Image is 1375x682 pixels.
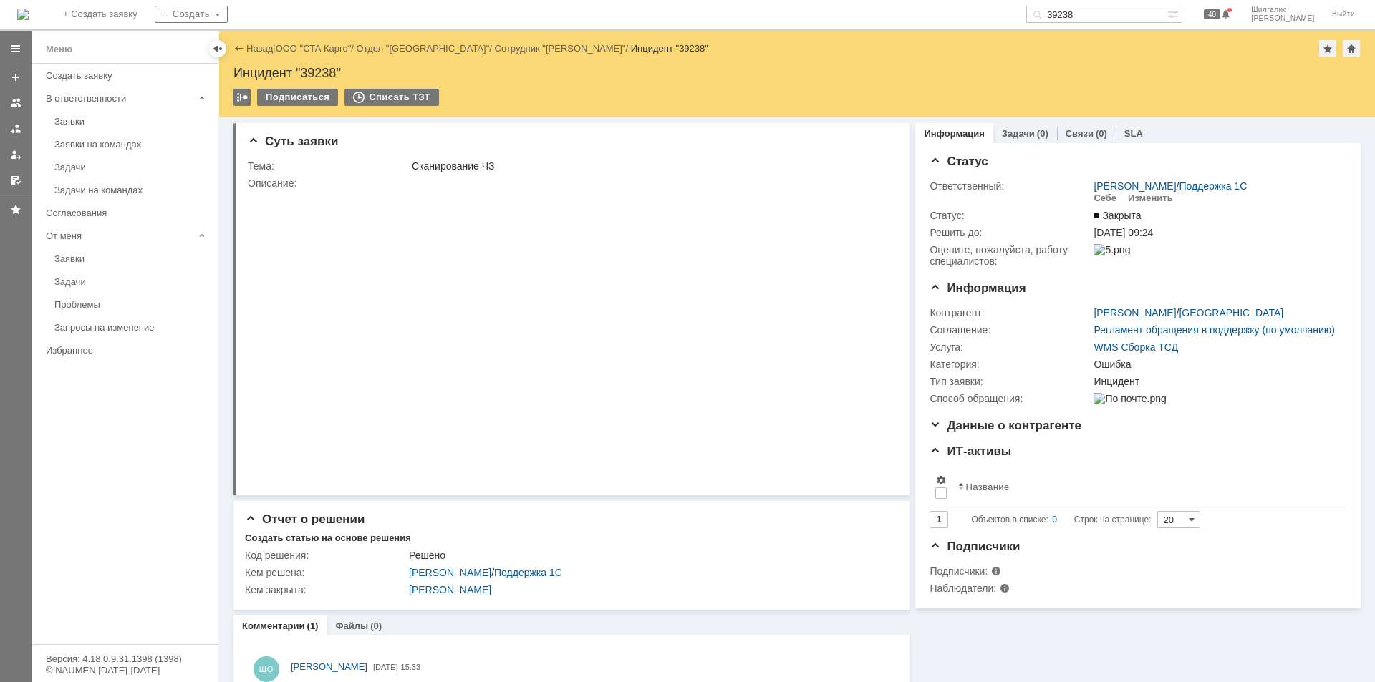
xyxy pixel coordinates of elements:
div: Избранное [46,345,193,356]
div: Категория: [930,359,1091,370]
div: Скрыть меню [209,40,226,57]
div: Код решения: [245,550,406,561]
a: Задачи на командах [49,179,215,201]
div: Тема: [248,160,409,172]
div: (0) [370,620,382,631]
a: [PERSON_NAME] [409,567,491,578]
div: Способ обращения: [930,393,1091,404]
div: (0) [1096,128,1107,139]
div: Тип заявки: [930,376,1091,387]
a: Информация [924,128,984,139]
span: Настройки [935,474,947,486]
div: / [495,43,631,54]
span: Закрыта [1094,210,1141,221]
div: Создать [155,6,228,23]
div: / [1094,307,1283,318]
div: Проблемы [54,299,209,310]
div: Инцидент [1094,376,1339,387]
span: [PERSON_NAME] [291,661,367,672]
div: Наблюдатели: [930,583,1074,594]
div: Создать заявку [46,70,209,81]
div: Задачи на командах [54,185,209,195]
div: Задачи [54,162,209,172]
a: Поддержка 1С [1179,180,1247,192]
div: Меню [46,41,72,58]
div: Подписчики: [930,565,1074,577]
a: Создать заявку [40,64,215,87]
span: Отчет о решении [245,512,365,526]
img: По почте.png [1094,393,1166,404]
a: Согласования [40,202,215,224]
span: Шилгалис [1251,6,1315,14]
span: Подписчики [930,540,1020,553]
div: Себе [1094,193,1116,204]
span: [DATE] [373,663,398,671]
div: В ответственности [46,93,193,104]
div: Заявки на командах [54,139,209,150]
div: 0 [1052,511,1057,528]
a: Файлы [335,620,368,631]
a: Связи [1066,128,1094,139]
a: Перейти на домашнюю страницу [17,9,29,20]
div: Соглашение: [930,324,1091,336]
a: ООО "СТА Карго" [276,43,352,54]
div: Сделать домашней страницей [1343,40,1360,57]
a: Назад [246,43,273,54]
a: Задачи [49,156,215,178]
div: / [357,43,495,54]
span: 40 [1204,9,1220,19]
div: Заявки [54,253,209,264]
div: Изменить [1128,193,1173,204]
div: Название [965,482,1009,492]
div: От меня [46,230,193,241]
span: Данные о контрагенте [930,419,1081,432]
div: Инцидент "39238" [233,66,1361,80]
div: Oцените, пожалуйста, работу специалистов: [930,244,1091,267]
a: [PERSON_NAME] [1094,180,1176,192]
div: Инцидент "39238" [631,43,708,54]
a: Проблемы [49,293,215,316]
div: Сканирование ЧЗ [412,160,889,172]
div: Создать статью на основе решения [245,532,411,544]
a: Регламент обращения в поддержку (по умолчанию) [1094,324,1335,336]
div: Услуга: [930,341,1091,353]
span: Информация [930,281,1026,295]
div: Решено [409,550,889,561]
div: Запросы на изменение [54,322,209,333]
a: [PERSON_NAME] [291,660,367,674]
span: Объектов в списке: [971,515,1048,525]
div: Кем закрыта: [245,584,406,595]
div: Заявки [54,116,209,127]
div: Версия: 4.18.0.9.31.1398 (1398) [46,654,203,663]
span: [PERSON_NAME] [1251,14,1315,23]
div: © NAUMEN [DATE]-[DATE] [46,666,203,675]
div: Работа с массовостью [233,89,251,106]
a: [PERSON_NAME] [1094,307,1176,318]
a: Заявки [49,248,215,270]
img: logo [17,9,29,20]
a: Заявки в моей ответственности [4,117,27,140]
a: SLA [1124,128,1143,139]
a: Заявки [49,110,215,132]
a: WMS Сборка ТСД [1094,341,1178,353]
a: Отдел "[GEOGRAPHIC_DATA]" [357,43,490,54]
div: Описание: [248,177,892,189]
span: ИТ-активы [930,444,1011,458]
span: Статус [930,155,988,168]
a: Запросы на изменение [49,316,215,338]
span: 15:33 [401,663,421,671]
th: Название [952,469,1335,505]
a: Заявки на командах [49,133,215,155]
div: Согласования [46,208,209,218]
div: Ошибка [1094,359,1339,370]
a: Создать заявку [4,66,27,89]
a: Сотрудник "[PERSON_NAME]" [495,43,626,54]
a: Мои заявки [4,143,27,166]
span: [DATE] 09:24 [1094,227,1153,238]
div: (1) [307,620,319,631]
a: [PERSON_NAME] [409,584,491,595]
div: / [1094,180,1247,192]
div: / [409,567,889,578]
i: Строк на странице: [971,511,1151,528]
a: [GEOGRAPHIC_DATA] [1179,307,1283,318]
